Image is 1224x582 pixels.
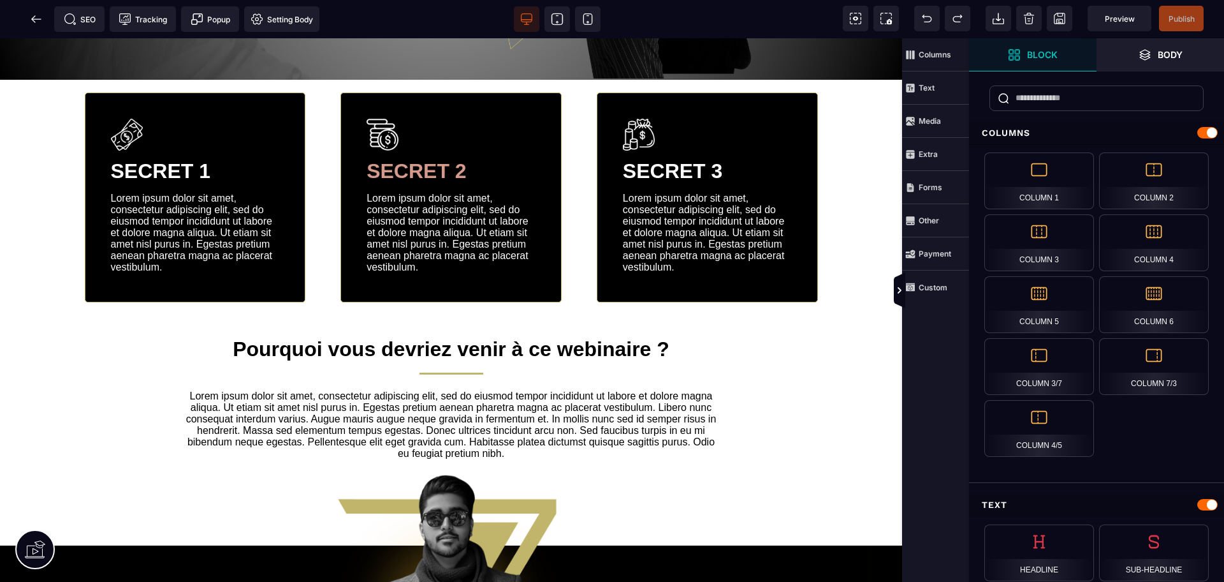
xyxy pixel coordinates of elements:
[902,105,969,138] span: Media
[1099,276,1209,333] div: Column 6
[902,171,969,204] span: Forms
[1105,14,1135,24] span: Preview
[1047,6,1072,31] span: Save
[902,237,969,271] span: Payment
[969,121,1224,145] div: Columns
[251,13,313,26] span: Setting Body
[367,151,535,238] text: Lorem ipsum dolor sit amet, consectetur adipiscing elit, sed do eiusmod tempor incididunt ut labo...
[1099,214,1209,271] div: Column 4
[919,83,935,93] strong: Text
[919,249,951,258] strong: Payment
[919,50,951,59] strong: Columns
[919,283,947,292] strong: Custom
[1158,50,1183,59] strong: Body
[1099,338,1209,395] div: Column 7/3
[902,271,969,304] span: Custom Block
[110,6,176,32] span: Tracking code
[119,13,167,26] span: Tracking
[184,293,719,329] h1: Pourquoi vous devriez venir à ce webinaire ?
[984,525,1094,581] div: Headline
[623,115,792,151] h1: SECRET 3
[244,6,319,32] span: Favicon
[544,6,570,32] span: View tablet
[919,116,941,126] strong: Media
[919,183,942,192] strong: Forms
[919,216,939,225] strong: Other
[514,6,539,32] span: View desktop
[1159,6,1204,31] span: Save
[986,6,1011,31] span: Open Import Webpage
[902,204,969,237] span: Other
[984,338,1094,395] div: Column 3/7
[623,151,792,238] text: Lorem ipsum dolor sit amet, consectetur adipiscing elit, sed do eiusmod tempor incididunt ut labo...
[24,6,49,32] span: Back
[914,6,940,31] span: Undo
[969,38,1096,71] span: Open Blocks
[1096,38,1224,71] span: Open Layers
[969,272,982,310] span: Toggle Views
[111,115,280,151] h1: SECRET 1
[843,6,868,31] span: View components
[984,400,1094,457] div: Column 4/5
[873,6,899,31] span: Screenshot
[54,6,105,32] span: Seo meta data
[984,276,1094,333] div: Column 5
[111,151,280,238] text: Lorem ipsum dolor sit amet, consectetur adipiscing elit, sed do eiusmod tempor incididunt ut labo...
[191,13,230,26] span: Popup
[1016,6,1042,31] span: Clear
[984,214,1094,271] div: Column 3
[919,149,938,159] strong: Extra
[575,6,601,32] span: View mobile
[945,6,970,31] span: Redo
[1099,153,1209,209] div: Column 2
[902,71,969,105] span: Text
[1088,6,1151,31] span: Preview
[181,6,239,32] span: Create Alert Modal
[111,80,143,112] img: c9869d5eb1cdbb317a96cb22f58af673_money(1).png
[1027,50,1058,59] strong: Block
[969,493,1224,517] div: Text
[623,80,655,112] img: 22aba810c891c330a05c09a853d6125c_money-bag.png
[64,13,96,26] span: SEO
[984,153,1094,209] div: Column 1
[902,38,969,71] span: Columns
[1099,525,1209,581] div: Sub-headline
[1169,14,1195,24] span: Publish
[367,80,398,112] img: 8e52f661b2727741125877daf8b25d4e_money.png
[367,115,535,151] h1: SECRET 2
[902,138,969,171] span: Extra
[184,349,719,424] text: Lorem ipsum dolor sit amet, consectetur adipiscing elit, sed do eiusmod tempor incididunt ut labo...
